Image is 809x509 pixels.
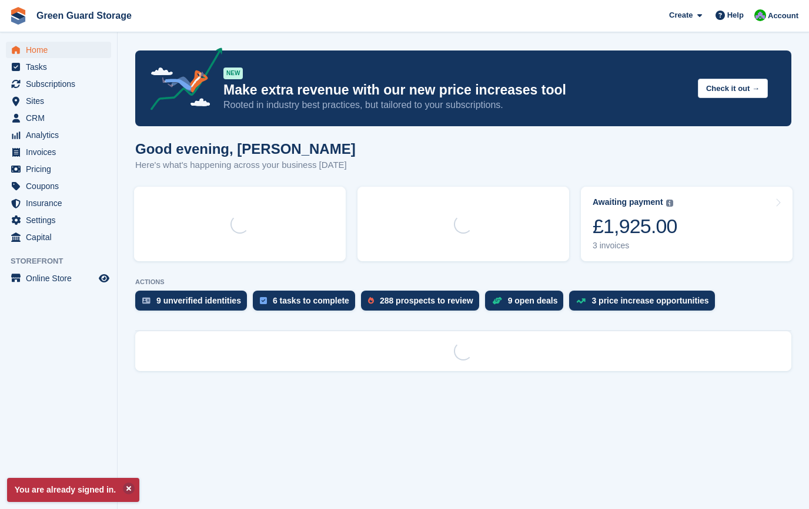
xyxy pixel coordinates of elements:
[26,144,96,160] span: Invoices
[492,296,502,305] img: deal-1b604bf984904fb50ccaf53a9ad4b4a5d6e5aea283cecdc64d6e3604feb123c2.svg
[6,195,111,211] a: menu
[368,297,374,304] img: prospect-51fa495bee0391a8d652442698ab0144808aea92771e9ea1ae160a38d050c398.svg
[6,42,111,58] a: menu
[32,6,136,25] a: Green Guard Storage
[669,9,693,21] span: Create
[253,291,361,316] a: 6 tasks to complete
[6,127,111,143] a: menu
[26,127,96,143] span: Analytics
[97,271,111,285] a: Preview store
[11,255,117,267] span: Storefront
[6,93,111,109] a: menu
[6,270,111,286] a: menu
[135,141,356,157] h1: Good evening, [PERSON_NAME]
[135,159,356,172] p: Here's what's happening across your business [DATE]
[26,212,96,228] span: Settings
[569,291,720,316] a: 3 price increase opportunities
[666,200,673,207] img: icon-info-grey-7440780725fd019a000dd9b08b2336e03edf1995a4989e88bcd33f0948082b44.svg
[6,212,111,228] a: menu
[6,59,111,75] a: menu
[508,296,558,305] div: 9 open deals
[591,296,708,305] div: 3 price increase opportunities
[6,76,111,92] a: menu
[26,229,96,245] span: Capital
[361,291,485,316] a: 288 prospects to review
[754,9,766,21] img: Jonathan Bailey
[223,68,243,79] div: NEW
[593,197,663,207] div: Awaiting payment
[768,10,798,22] span: Account
[581,187,793,261] a: Awaiting payment £1,925.00 3 invoices
[26,178,96,194] span: Coupons
[6,110,111,126] a: menu
[380,296,473,305] div: 288 prospects to review
[223,82,688,99] p: Make extra revenue with our new price increases tool
[576,298,586,304] img: price_increase_opportunities-93ffe204e8149a01c8c9dc8f82e8f89637d9d84a8eef4429ea346261dce0b2c0.svg
[135,278,791,286] p: ACTIONS
[141,48,223,114] img: price-adjustments-announcement-icon-8257ccfd72463d97f412b2fc003d46551f7dbcb40ab6d574587a9cd5c0d94...
[156,296,241,305] div: 9 unverified identities
[485,291,570,316] a: 9 open deals
[26,270,96,286] span: Online Store
[26,161,96,177] span: Pricing
[6,161,111,177] a: menu
[26,59,96,75] span: Tasks
[26,76,96,92] span: Subscriptions
[6,144,111,160] a: menu
[6,229,111,245] a: menu
[142,297,151,304] img: verify_identity-adf6edd0f0f0b5bbfe63781bf79b02c33cf7c696d77639b501bdc392416b5a36.svg
[135,291,253,316] a: 9 unverified identities
[6,178,111,194] a: menu
[26,195,96,211] span: Insurance
[593,214,677,238] div: £1,925.00
[7,478,139,502] p: You are already signed in.
[273,296,349,305] div: 6 tasks to complete
[698,79,768,98] button: Check it out →
[593,241,677,251] div: 3 invoices
[223,99,688,112] p: Rooted in industry best practices, but tailored to your subscriptions.
[727,9,744,21] span: Help
[26,110,96,126] span: CRM
[260,297,267,304] img: task-75834270c22a3079a89374b754ae025e5fb1db73e45f91037f5363f120a921f8.svg
[26,42,96,58] span: Home
[26,93,96,109] span: Sites
[9,7,27,25] img: stora-icon-8386f47178a22dfd0bd8f6a31ec36ba5ce8667c1dd55bd0f319d3a0aa187defe.svg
